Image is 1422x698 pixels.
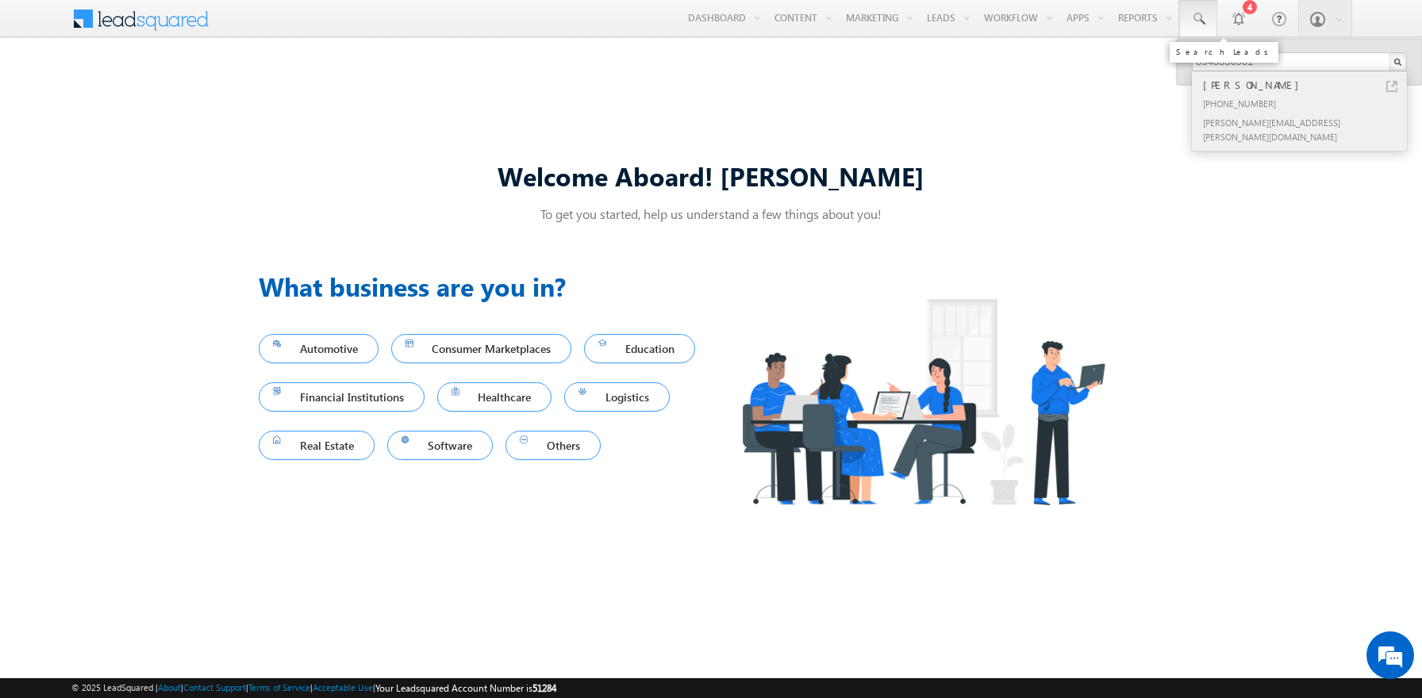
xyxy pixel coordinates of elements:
[1176,47,1272,56] div: Search Leads
[452,386,538,408] span: Healthcare
[273,338,364,359] span: Automotive
[402,435,479,456] span: Software
[71,681,556,696] span: © 2025 LeadSquared | | | | |
[598,338,681,359] span: Education
[1200,113,1412,146] div: [PERSON_NAME][EMAIL_ADDRESS][PERSON_NAME][DOMAIN_NAME]
[532,682,556,694] span: 51284
[259,267,711,305] h3: What business are you in?
[259,205,1163,222] p: To get you started, help us understand a few things about you!
[520,435,586,456] span: Others
[578,386,655,408] span: Logistics
[405,338,558,359] span: Consumer Marketplaces
[711,267,1135,536] img: Industry.png
[158,682,181,692] a: About
[1200,76,1412,94] div: [PERSON_NAME]
[1200,94,1412,113] div: [PHONE_NUMBER]
[1192,52,1407,71] input: Search Leads
[273,435,360,456] span: Real Estate
[313,682,373,692] a: Acceptable Use
[259,159,1163,193] div: Welcome Aboard! [PERSON_NAME]
[375,682,556,694] span: Your Leadsquared Account Number is
[273,386,410,408] span: Financial Institutions
[248,682,310,692] a: Terms of Service
[183,682,246,692] a: Contact Support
